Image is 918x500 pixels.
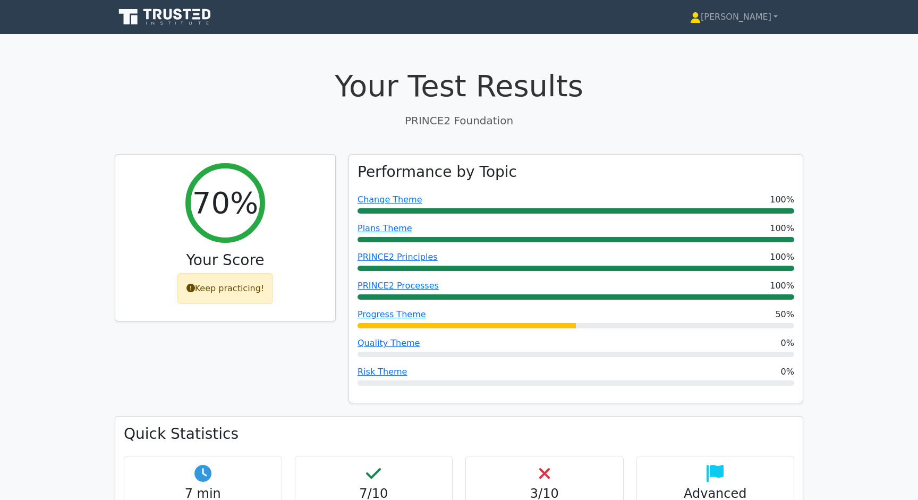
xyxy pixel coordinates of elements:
span: 100% [770,251,794,264]
h3: Quick Statistics [124,425,794,443]
h1: Your Test Results [115,68,803,104]
p: PRINCE2 Foundation [115,113,803,129]
h2: 70% [192,185,258,221]
span: 0% [781,366,794,378]
span: 0% [781,337,794,350]
span: 100% [770,193,794,206]
a: Change Theme [358,194,422,205]
span: 50% [775,308,794,321]
a: [PERSON_NAME] [665,6,803,28]
span: 100% [770,222,794,235]
a: Quality Theme [358,338,420,348]
h3: Your Score [124,251,327,269]
h3: Performance by Topic [358,163,517,181]
span: 100% [770,279,794,292]
a: Plans Theme [358,223,412,233]
div: Keep practicing! [177,273,274,304]
a: Risk Theme [358,367,407,377]
a: PRINCE2 Processes [358,281,439,291]
a: PRINCE2 Principles [358,252,438,262]
a: Progress Theme [358,309,426,319]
